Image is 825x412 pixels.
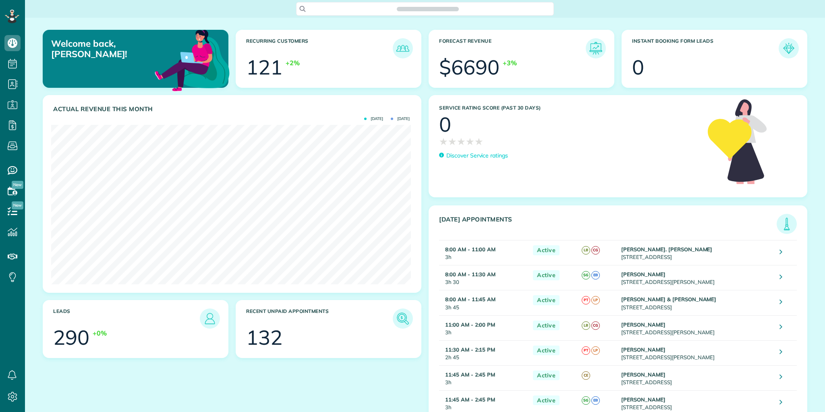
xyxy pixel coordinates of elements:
h3: Leads [53,308,200,329]
span: CG [591,246,600,255]
span: ★ [439,135,448,149]
td: 3h [439,240,529,265]
span: PT [582,296,590,304]
div: 132 [246,327,282,348]
div: +0% [93,329,107,338]
span: Active [533,371,560,381]
span: EB [591,271,600,279]
h3: Instant Booking Form Leads [632,38,779,58]
td: 3h [439,315,529,340]
span: Active [533,395,560,406]
span: LP [591,346,600,355]
div: +3% [503,58,517,68]
img: icon_leads-1bed01f49abd5b7fead27621c3d59655bb73ed531f8eeb49469d10e621d6b896.png [202,311,218,327]
img: dashboard_welcome-42a62b7d889689a78055ac9021e634bf52bae3f8056760290aed330b23ab8690.png [153,21,231,99]
td: 3h [439,365,529,390]
span: LB [582,246,590,255]
strong: 11:00 AM - 2:00 PM [445,321,495,328]
a: Discover Service ratings [439,151,508,160]
img: icon_unpaid_appointments-47b8ce3997adf2238b356f14209ab4cced10bd1f174958f3ca8f1d0dd7fffeee.png [395,311,411,327]
strong: [PERSON_NAME] [621,321,665,328]
strong: [PERSON_NAME] & [PERSON_NAME] [621,296,716,302]
span: Active [533,270,560,280]
td: [STREET_ADDRESS][PERSON_NAME] [619,265,773,290]
span: ★ [475,135,483,149]
div: 290 [53,327,89,348]
td: 3h 45 [439,290,529,315]
strong: 11:30 AM - 2:15 PM [445,346,495,353]
strong: [PERSON_NAME]. [PERSON_NAME] [621,246,712,253]
strong: 11:45 AM - 2:45 PM [445,371,495,378]
strong: [PERSON_NAME] [621,271,665,277]
span: [DATE] [364,117,383,121]
td: [STREET_ADDRESS] [619,240,773,265]
div: +2% [286,58,300,68]
span: Active [533,245,560,255]
td: 2h 45 [439,340,529,365]
strong: [PERSON_NAME] [621,346,665,353]
strong: 8:00 AM - 11:45 AM [445,296,495,302]
td: [STREET_ADDRESS] [619,290,773,315]
span: SG [582,271,590,279]
div: 0 [439,114,451,135]
img: icon_forecast_revenue-8c13a41c7ed35a8dcfafea3cbb826a0462acb37728057bba2d056411b612bbbe.png [588,40,604,56]
img: icon_recurring_customers-cf858462ba22bcd05b5a5880d41d6543d210077de5bb9ebc9590e49fd87d84ed.png [395,40,411,56]
span: PT [582,346,590,355]
td: [STREET_ADDRESS][PERSON_NAME] [619,340,773,365]
strong: 11:45 AM - 2:45 PM [445,396,495,403]
img: icon_form_leads-04211a6a04a5b2264e4ee56bc0799ec3eb69b7e499cbb523a139df1d13a81ae0.png [781,40,797,56]
h3: Recurring Customers [246,38,393,58]
span: SG [582,396,590,405]
span: [DATE] [391,117,410,121]
strong: 8:00 AM - 11:30 AM [445,271,495,277]
strong: [PERSON_NAME] [621,396,665,403]
span: ★ [466,135,475,149]
span: ★ [457,135,466,149]
span: Active [533,321,560,331]
td: 3h 30 [439,265,529,290]
span: CE [582,371,590,380]
span: LP [591,296,600,304]
span: Active [533,295,560,305]
p: Discover Service ratings [446,151,508,160]
span: CG [591,321,600,330]
td: [STREET_ADDRESS] [619,365,773,390]
h3: Actual Revenue this month [53,106,413,113]
span: New [12,181,23,189]
h3: Forecast Revenue [439,38,586,58]
h3: Recent unpaid appointments [246,308,393,329]
span: Search ZenMaid… [405,5,450,13]
div: $6690 [439,57,500,77]
strong: [PERSON_NAME] [621,371,665,378]
img: icon_todays_appointments-901f7ab196bb0bea1936b74009e4eb5ffbc2d2711fa7634e0d609ed5ef32b18b.png [779,216,795,232]
h3: Service Rating score (past 30 days) [439,105,700,111]
strong: 8:00 AM - 11:00 AM [445,246,495,253]
div: 0 [632,57,644,77]
div: 121 [246,57,282,77]
span: Active [533,346,560,356]
span: New [12,201,23,209]
span: EB [591,396,600,405]
p: Welcome back, [PERSON_NAME]! [51,38,169,60]
span: ★ [448,135,457,149]
td: [STREET_ADDRESS][PERSON_NAME] [619,315,773,340]
span: LB [582,321,590,330]
h3: [DATE] Appointments [439,216,777,234]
